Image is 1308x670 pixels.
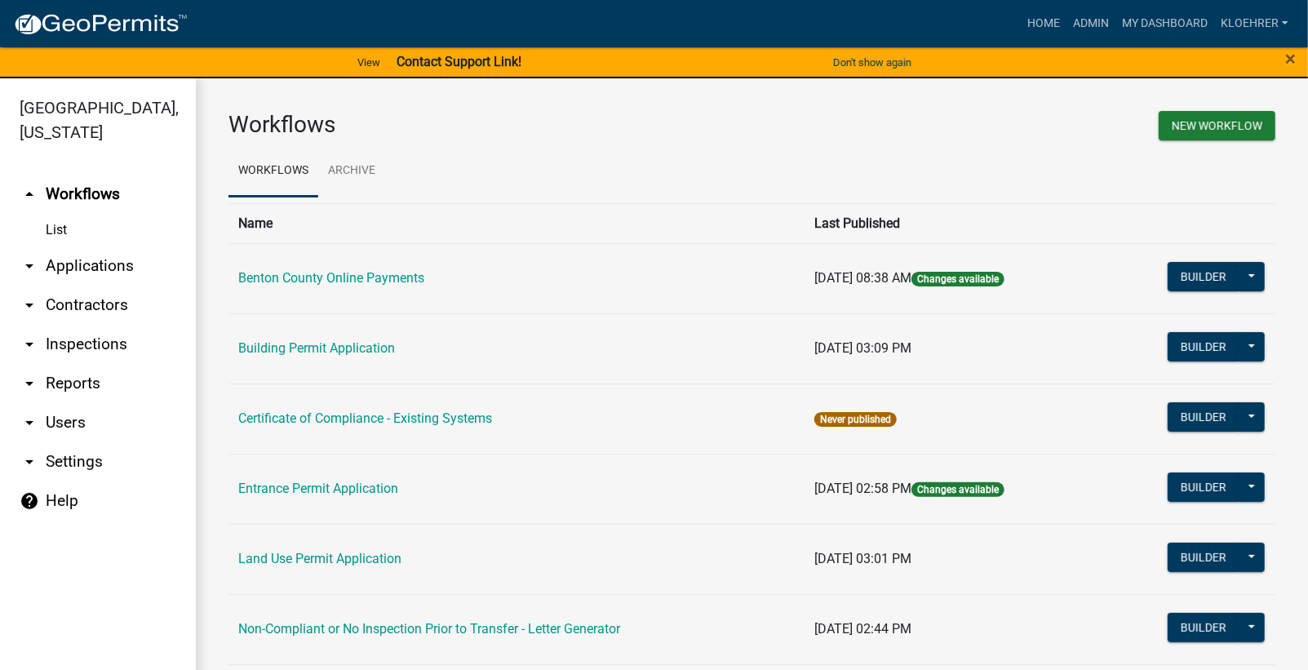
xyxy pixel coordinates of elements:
[1159,111,1275,140] button: New Workflow
[228,145,318,197] a: Workflows
[238,551,401,566] a: Land Use Permit Application
[805,203,1106,243] th: Last Published
[1168,473,1239,502] button: Builder
[814,270,911,286] span: [DATE] 08:38 AM
[318,145,385,197] a: Archive
[20,184,39,204] i: arrow_drop_up
[814,621,911,637] span: [DATE] 02:44 PM
[814,481,911,496] span: [DATE] 02:58 PM
[238,340,395,356] a: Building Permit Application
[1021,8,1066,39] a: Home
[228,111,740,139] h3: Workflows
[1168,543,1239,572] button: Builder
[911,482,1004,497] span: Changes available
[1168,402,1239,432] button: Builder
[20,491,39,511] i: help
[20,413,39,433] i: arrow_drop_down
[814,340,911,356] span: [DATE] 03:09 PM
[814,551,911,566] span: [DATE] 03:01 PM
[814,412,897,427] span: Never published
[238,621,620,637] a: Non-Compliant or No Inspection Prior to Transfer - Letter Generator
[911,272,1004,286] span: Changes available
[238,270,424,286] a: Benton County Online Payments
[20,374,39,393] i: arrow_drop_down
[1285,47,1296,70] span: ×
[351,49,387,76] a: View
[1285,49,1296,69] button: Close
[1168,332,1239,362] button: Builder
[20,452,39,472] i: arrow_drop_down
[20,256,39,276] i: arrow_drop_down
[20,335,39,354] i: arrow_drop_down
[1168,262,1239,291] button: Builder
[1214,8,1295,39] a: kloehrer
[20,295,39,315] i: arrow_drop_down
[228,203,805,243] th: Name
[827,49,918,76] button: Don't show again
[1115,8,1214,39] a: My Dashboard
[238,410,492,426] a: Certificate of Compliance - Existing Systems
[238,481,398,496] a: Entrance Permit Application
[1168,613,1239,642] button: Builder
[1066,8,1115,39] a: Admin
[397,54,521,69] strong: Contact Support Link!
